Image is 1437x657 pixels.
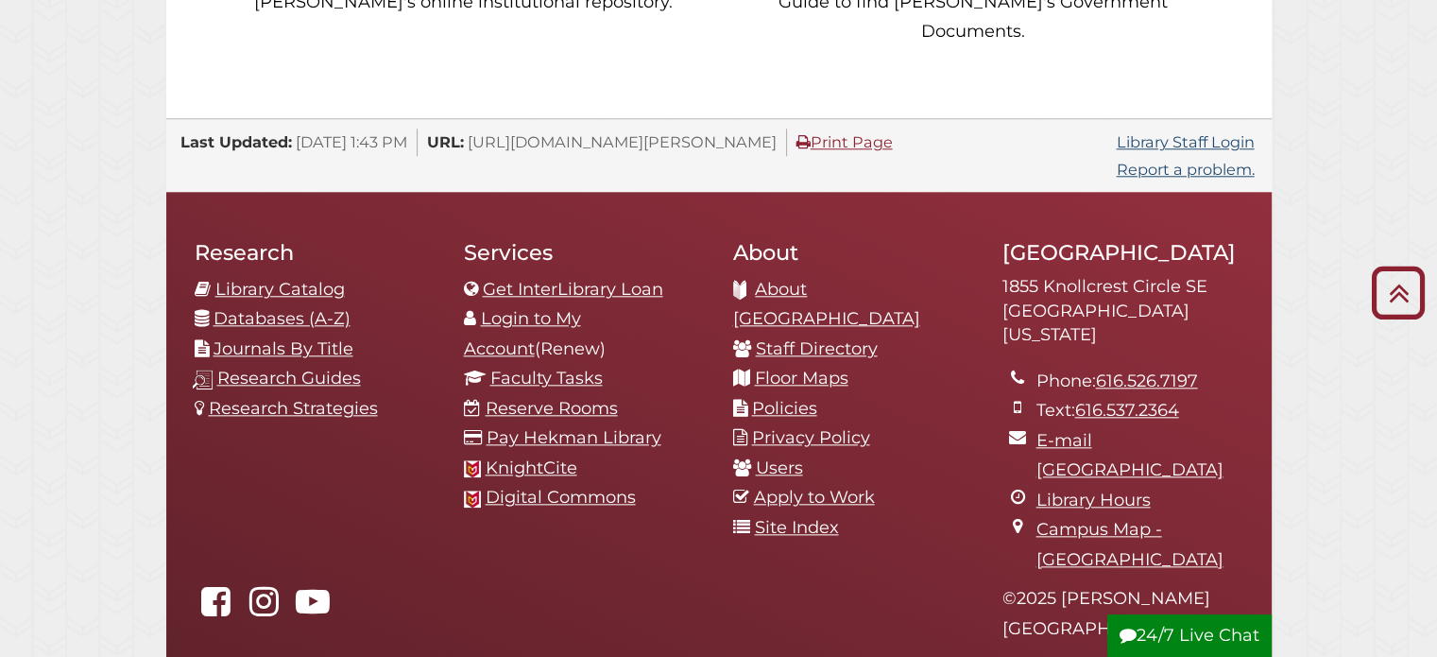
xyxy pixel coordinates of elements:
[209,398,378,419] a: Research Strategies
[1036,430,1223,481] a: E-mail [GEOGRAPHIC_DATA]
[193,370,213,389] img: research-guides-icon-white_37x37.png
[464,308,581,359] a: Login to My Account
[1364,277,1432,308] a: Back to Top
[1036,367,1243,397] li: Phone:
[427,132,464,151] span: URL:
[486,398,618,419] a: Reserve Rooms
[1117,160,1255,179] a: Report a problem.
[464,491,481,508] img: Calvin favicon logo
[243,597,286,618] a: hekmanlibrary on Instagram
[755,517,839,538] a: Site Index
[1002,584,1243,644] p: © 2025 [PERSON_NAME][GEOGRAPHIC_DATA]
[464,304,705,364] li: (Renew)
[217,368,361,389] a: Research Guides
[733,239,974,266] h2: About
[487,427,661,448] a: Pay Hekman Library
[1075,400,1179,421] a: 616.537.2364
[483,279,663,300] a: Get InterLibrary Loan
[1096,371,1198,391] a: 616.526.7197
[752,427,870,448] a: Privacy Policy
[756,458,803,478] a: Users
[1002,275,1243,348] address: 1855 Knollcrest Circle SE [GEOGRAPHIC_DATA][US_STATE]
[1036,490,1151,510] a: Library Hours
[490,368,603,389] a: Faculty Tasks
[756,338,878,359] a: Staff Directory
[214,338,353,359] a: Journals By Title
[755,368,848,389] a: Floor Maps
[1117,132,1255,151] a: Library Staff Login
[1036,519,1223,570] a: Campus Map - [GEOGRAPHIC_DATA]
[1036,396,1243,426] li: Text:
[486,487,636,508] a: Digital Commons
[754,487,875,508] a: Apply to Work
[752,398,817,419] a: Policies
[796,132,893,151] a: Print Page
[195,597,238,618] a: Hekman Library on Facebook
[468,132,777,151] span: [URL][DOMAIN_NAME][PERSON_NAME]
[464,239,705,266] h2: Services
[195,239,436,266] h2: Research
[180,132,292,151] span: Last Updated:
[296,132,407,151] span: [DATE] 1:43 PM
[1002,239,1243,266] h2: [GEOGRAPHIC_DATA]
[214,308,351,329] a: Databases (A-Z)
[291,597,334,618] a: Hekman Library on YouTube
[486,458,577,478] a: KnightCite
[796,134,811,149] i: Print Page
[464,460,481,477] img: Calvin favicon logo
[215,279,345,300] a: Library Catalog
